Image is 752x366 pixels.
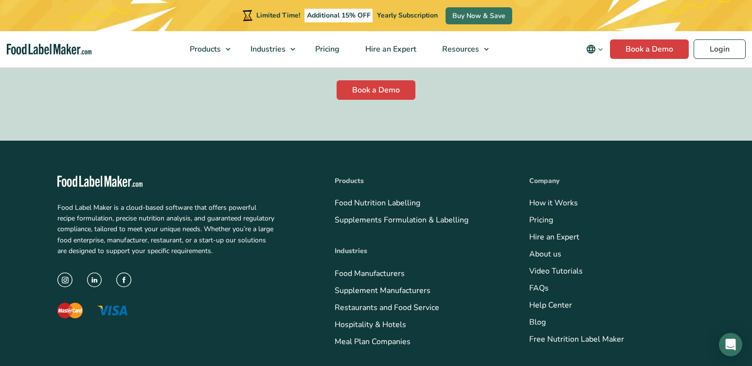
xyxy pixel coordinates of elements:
a: Supplement Manufacturers [335,285,430,296]
img: instagram icon [57,273,72,288]
a: Food Manufacturers [335,268,405,279]
span: Industries [248,44,286,55]
a: Pricing [529,215,553,225]
img: The Mastercard logo displaying a red circle saying [57,303,83,318]
a: Products [177,31,235,67]
a: Industries [238,31,300,67]
a: Hire an Expert [353,31,427,67]
a: Login [694,39,746,59]
img: LinkedIn Icon [87,273,102,288]
a: Hire an Expert [529,232,579,242]
span: Resources [439,44,480,55]
span: Products [187,44,222,55]
p: Industries [335,246,500,256]
a: FAQs [529,283,549,293]
a: Meal Plan Companies [335,336,411,347]
button: Change language [579,39,610,59]
a: Restaurants and Food Service [335,302,439,313]
span: Pricing [312,44,340,55]
a: Video Tutorials [529,266,583,276]
a: Resources [430,31,494,67]
div: Open Intercom Messenger [719,333,742,356]
a: Supplements Formulation & Labelling [335,215,468,225]
a: Hospitality & Hotels [335,319,406,330]
p: Food Label Maker is a cloud-based software that offers powerful recipe formulation, precise nutri... [57,202,274,257]
a: Book a Demo [610,39,689,59]
span: Limited Time! [256,11,300,20]
a: Book a Demo [337,80,415,100]
img: The Visa logo with blue letters and a yellow flick above the [97,306,127,315]
a: Free Nutrition Label Maker [529,334,624,345]
a: Food Label Maker homepage [7,44,92,55]
a: Blog [529,317,546,328]
a: Buy Now & Save [446,7,512,24]
img: Facebook Icon [116,273,131,288]
a: Help Center [529,300,572,311]
a: About us [529,249,561,259]
p: Products [335,176,500,186]
span: Yearly Subscription [377,11,438,20]
img: Food Label Maker - white [57,176,143,187]
a: How it Works [529,198,578,208]
a: Food Nutrition Labelling [335,198,420,208]
span: Additional 15% OFF [304,9,373,22]
a: Food Label Maker homepage [57,176,305,187]
a: Pricing [303,31,350,67]
span: Hire an Expert [362,44,417,55]
p: Company [529,176,695,186]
